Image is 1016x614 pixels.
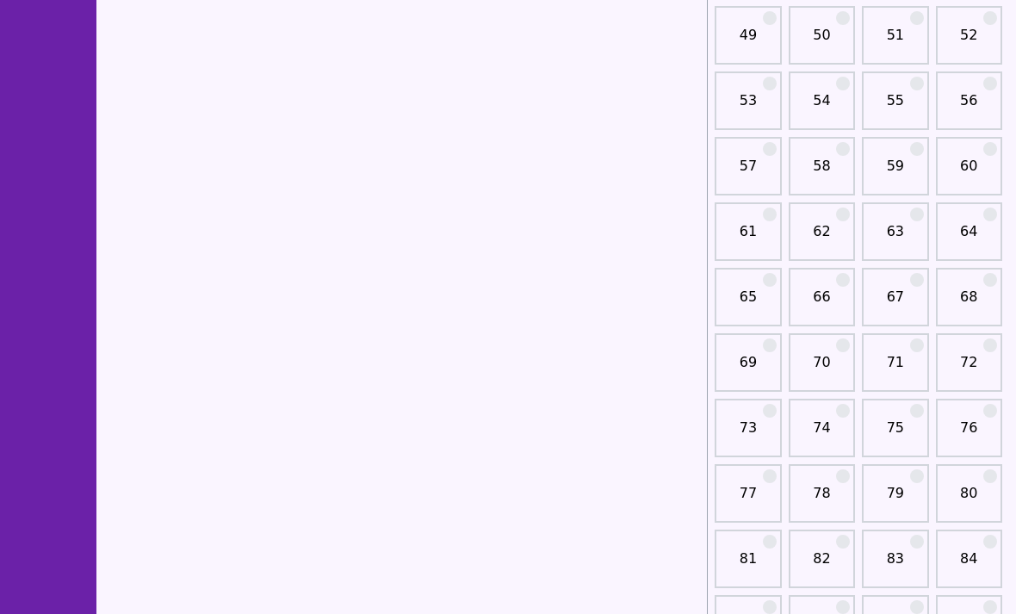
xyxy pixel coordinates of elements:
a: 51 [867,25,923,59]
a: 80 [941,483,997,518]
a: 61 [720,221,776,256]
a: 55 [867,90,923,125]
a: 53 [720,90,776,125]
a: 56 [941,90,997,125]
a: 75 [867,418,923,452]
a: 54 [794,90,850,125]
a: 63 [867,221,923,256]
a: 65 [720,287,776,321]
a: 82 [794,549,850,583]
a: 78 [794,483,850,518]
a: 62 [794,221,850,256]
a: 83 [867,549,923,583]
a: 71 [867,352,923,387]
a: 66 [794,287,850,321]
a: 52 [941,25,997,59]
a: 57 [720,156,776,190]
a: 67 [867,287,923,321]
a: 76 [941,418,997,452]
a: 69 [720,352,776,387]
a: 84 [941,549,997,583]
a: 50 [794,25,850,59]
a: 77 [720,483,776,518]
a: 70 [794,352,850,387]
a: 74 [794,418,850,452]
a: 73 [720,418,776,452]
a: 58 [794,156,850,190]
a: 68 [941,287,997,321]
a: 81 [720,549,776,583]
a: 72 [941,352,997,387]
a: 49 [720,25,776,59]
a: 79 [867,483,923,518]
a: 60 [941,156,997,190]
a: 59 [867,156,923,190]
a: 64 [941,221,997,256]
